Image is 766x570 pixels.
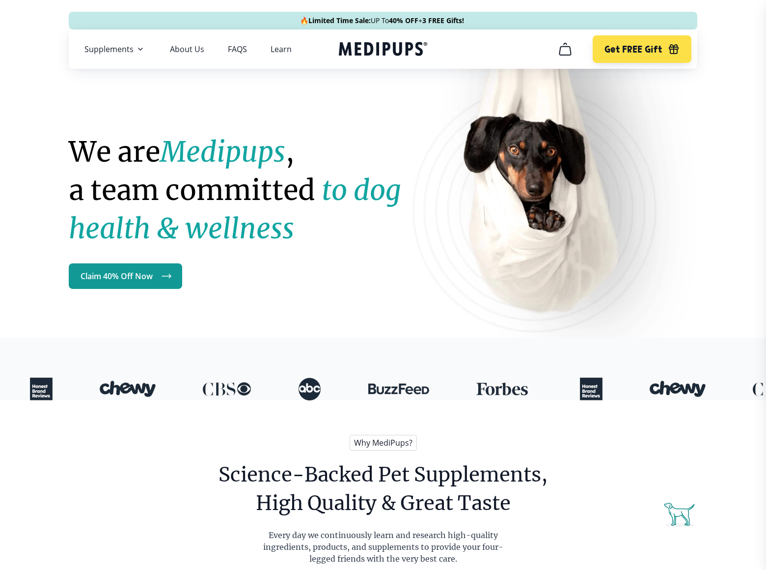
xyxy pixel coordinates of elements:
[251,529,515,565] p: Every day we continuously learn and research high-quality ingredients, products, and supplements ...
[300,16,464,26] span: 🔥 UP To +
[593,35,691,63] button: Get FREE Gift
[350,435,417,451] span: Why MediPups?
[553,37,577,61] button: cart
[228,44,247,54] a: FAQS
[219,460,547,517] h2: Science-Backed Pet Supplements, High Quality & Great Taste
[412,15,707,375] img: Natural dog supplements for joint and coat health
[271,44,292,54] a: Learn
[84,44,134,54] span: Supplements
[339,40,427,60] a: Medipups
[69,133,428,248] h1: We are , a team committed
[69,263,182,289] a: Claim 40% Off Now
[84,43,146,55] button: Supplements
[604,44,662,55] span: Get FREE Gift
[160,135,285,169] strong: Medipups
[170,44,204,54] a: About Us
